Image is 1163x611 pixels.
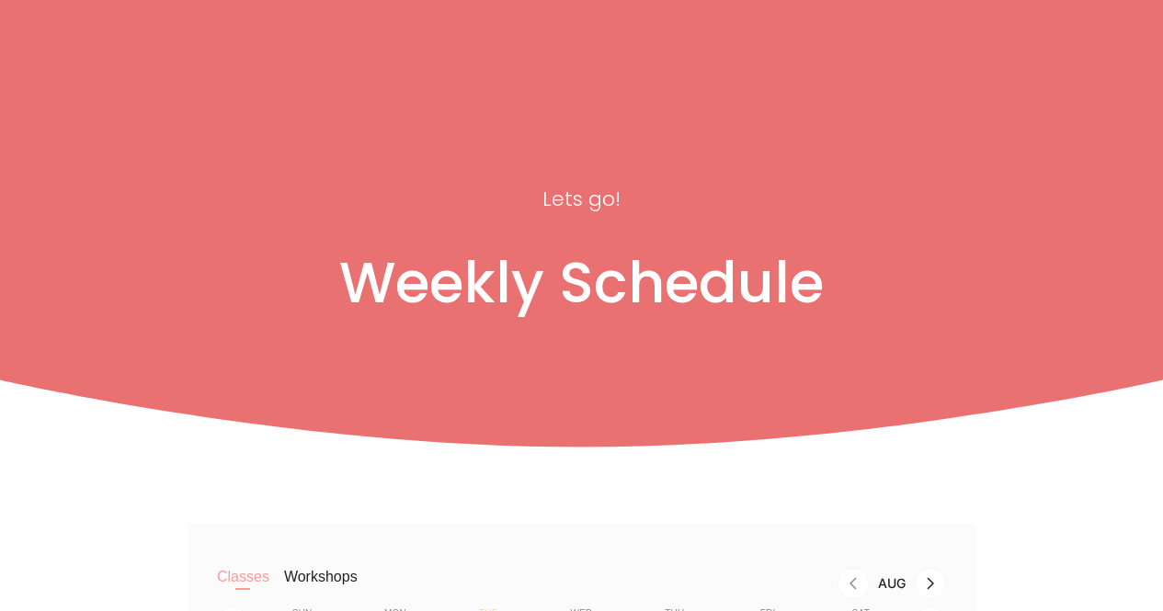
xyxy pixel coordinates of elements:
div: Month Aug [869,576,915,591]
button: Workshops [284,568,358,605]
button: Next month, Sep [915,568,946,599]
button: Classes [217,568,269,605]
nav: Month switch [387,568,946,599]
button: Previous month, Jul [838,568,869,599]
p: Lets go! [357,181,806,218]
h1: Weekly Schedule [35,248,1128,318]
